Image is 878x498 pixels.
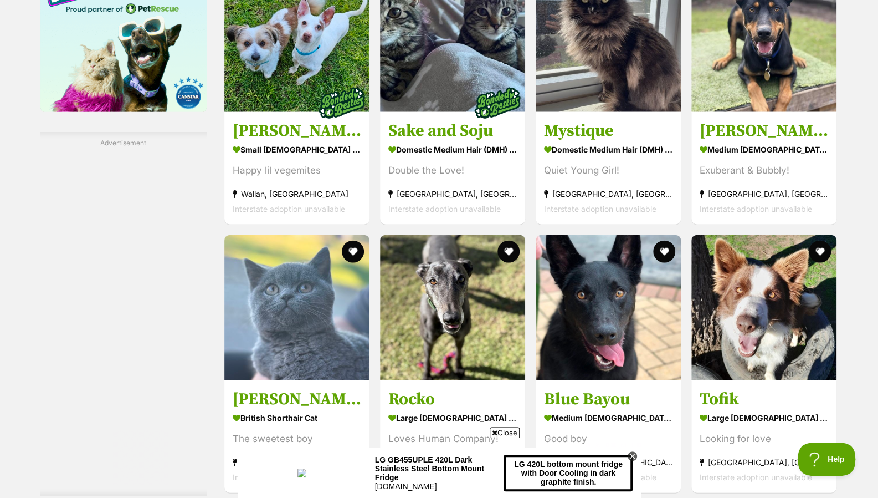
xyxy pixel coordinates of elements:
[809,241,831,263] button: favourite
[470,75,525,131] img: bonded besties
[700,186,828,201] strong: [GEOGRAPHIC_DATA], [GEOGRAPHIC_DATA]
[536,112,681,225] a: Mystique Domestic Medium Hair (DMH) Cat Quiet Young Girl! [GEOGRAPHIC_DATA], [GEOGRAPHIC_DATA] In...
[380,112,525,225] a: Sake and Soju Domestic Medium Hair (DMH) Cat Double the Love! [GEOGRAPHIC_DATA], [GEOGRAPHIC_DATA...
[388,204,501,214] span: Interstate adoption unavailable
[544,163,672,178] div: Quiet Young Girl!
[224,380,369,492] a: [PERSON_NAME] British Shorthair Cat The sweetest boy Whittlesea, [GEOGRAPHIC_DATA] Interstate ado...
[490,427,520,438] span: Close
[233,409,361,425] strong: British Shorthair Cat
[342,241,364,263] button: favourite
[544,431,672,446] div: Good boy
[233,204,345,214] span: Interstate adoption unavailable
[233,472,345,481] span: Interstate adoption unavailable
[700,454,828,469] strong: [GEOGRAPHIC_DATA], [GEOGRAPHIC_DATA]
[233,186,361,201] strong: Wallan, [GEOGRAPHIC_DATA]
[224,235,369,380] img: Taylor - British Shorthair Cat
[380,235,525,380] img: Rocko - Greyhound Dog
[388,186,517,201] strong: [GEOGRAPHIC_DATA], [GEOGRAPHIC_DATA]
[700,472,812,481] span: Interstate adoption unavailable
[798,443,856,476] iframe: Help Scout Beacon - Open
[233,454,361,469] strong: Whittlesea, [GEOGRAPHIC_DATA]
[544,120,672,141] h3: Mystique
[700,163,828,178] div: Exuberant & Bubbly!
[233,141,361,157] strong: small [DEMOGRAPHIC_DATA] Dog
[233,163,361,178] div: Happy lil vegemites
[700,141,828,157] strong: medium [DEMOGRAPHIC_DATA] Dog
[238,443,641,492] iframe: Advertisement
[544,186,672,201] strong: [GEOGRAPHIC_DATA], [GEOGRAPHIC_DATA]
[224,112,369,225] a: [PERSON_NAME] & [PERSON_NAME] small [DEMOGRAPHIC_DATA] Dog Happy lil vegemites Wallan, [GEOGRAPHI...
[233,388,361,409] h3: [PERSON_NAME]
[700,431,828,446] div: Looking for love
[388,120,517,141] h3: Sake and Soju
[544,388,672,409] h3: Blue Bayou
[388,431,517,446] div: Loves Human Company!
[79,152,168,485] iframe: Advertisement
[700,388,828,409] h3: Tofik
[700,120,828,141] h3: [PERSON_NAME]
[653,241,675,263] button: favourite
[314,75,369,131] img: bonded besties
[544,141,672,157] strong: Domestic Medium Hair (DMH) Cat
[691,235,836,380] img: Tofik - Border Collie Dog
[536,235,681,380] img: Blue Bayou - Australian Kelpie Dog
[388,141,517,157] strong: Domestic Medium Hair (DMH) Cat
[497,241,520,263] button: favourite
[691,112,836,225] a: [PERSON_NAME] medium [DEMOGRAPHIC_DATA] Dog Exuberant & Bubbly! [GEOGRAPHIC_DATA], [GEOGRAPHIC_DA...
[700,204,812,214] span: Interstate adoption unavailable
[536,380,681,492] a: Blue Bayou medium [DEMOGRAPHIC_DATA] Dog Good boy Shepparton, [GEOGRAPHIC_DATA] Interstate adopti...
[388,163,517,178] div: Double the Love!
[233,120,361,141] h3: [PERSON_NAME] & [PERSON_NAME]
[233,431,361,446] div: The sweetest boy
[544,204,656,214] span: Interstate adoption unavailable
[691,380,836,492] a: Tofik large [DEMOGRAPHIC_DATA] Dog Looking for love [GEOGRAPHIC_DATA], [GEOGRAPHIC_DATA] Intersta...
[40,132,207,496] div: Advertisement
[388,388,517,409] h3: Rocko
[380,380,525,492] a: Rocko large [DEMOGRAPHIC_DATA] Dog Loves Human Company! [GEOGRAPHIC_DATA], [GEOGRAPHIC_DATA] Inte...
[700,409,828,425] strong: large [DEMOGRAPHIC_DATA] Dog
[544,409,672,425] strong: medium [DEMOGRAPHIC_DATA] Dog
[388,409,517,425] strong: large [DEMOGRAPHIC_DATA] Dog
